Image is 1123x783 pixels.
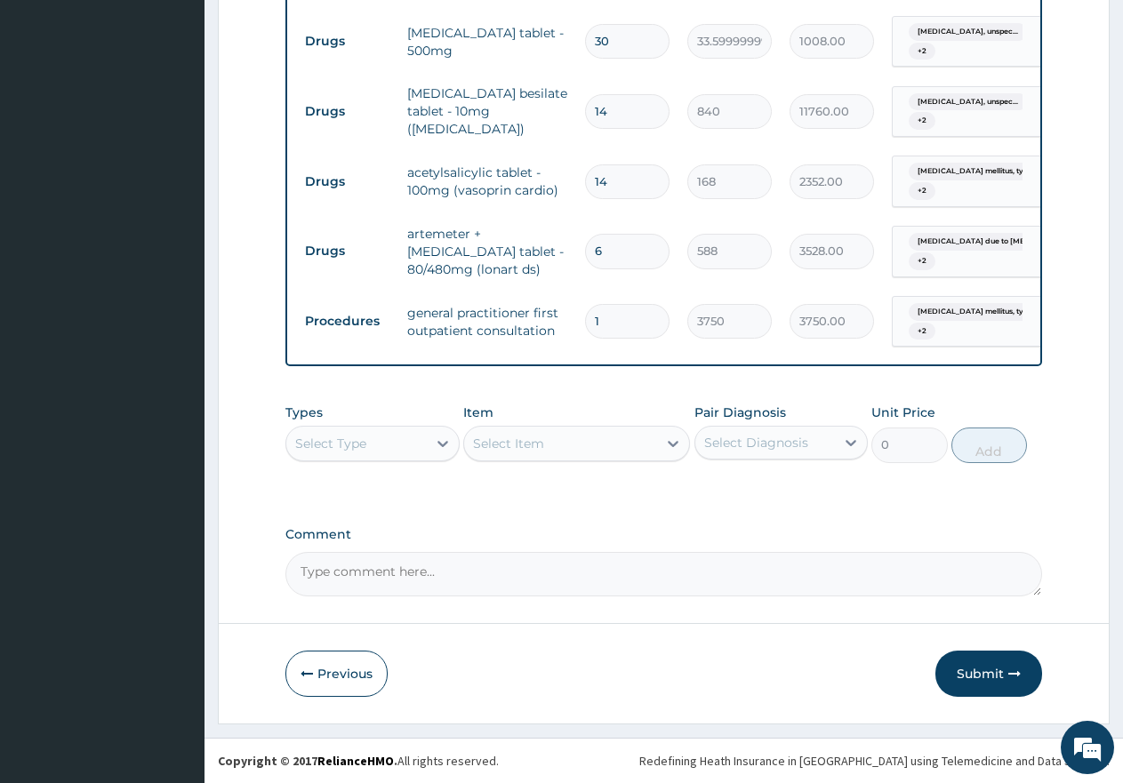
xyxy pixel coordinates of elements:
[871,403,935,421] label: Unit Price
[909,163,1074,180] span: [MEDICAL_DATA] mellitus, type unspec...
[285,527,1042,542] label: Comment
[398,216,576,287] td: artemeter + [MEDICAL_DATA] tablet - 80/480mg (lonart ds)
[909,252,935,270] span: + 2
[704,434,808,451] div: Select Diagnosis
[296,305,398,338] td: Procedures
[951,427,1027,463] button: Add
[92,100,299,123] div: Chat with us now
[909,323,935,340] span: + 2
[317,753,394,769] a: RelianceHMO
[296,235,398,268] td: Drugs
[398,295,576,348] td: general practitioner first outpatient consultation
[639,752,1110,770] div: Redefining Heath Insurance in [GEOGRAPHIC_DATA] using Telemedicine and Data Science!
[694,403,786,421] label: Pair Diagnosis
[295,435,366,452] div: Select Type
[398,15,576,68] td: [MEDICAL_DATA] tablet - 500mg
[285,651,388,697] button: Previous
[935,651,1042,697] button: Submit
[33,89,72,133] img: d_794563401_company_1708531726252_794563401
[909,93,1027,111] span: [MEDICAL_DATA], unspec...
[218,753,397,769] strong: Copyright © 2017 .
[398,155,576,208] td: acetylsalicylic tablet - 100mg (vasoprin cardio)
[909,233,1105,251] span: [MEDICAL_DATA] due to [MEDICAL_DATA] falc...
[909,303,1074,321] span: [MEDICAL_DATA] mellitus, type unspec...
[103,224,245,403] span: We're online!
[296,25,398,58] td: Drugs
[909,182,935,200] span: + 2
[909,23,1027,41] span: [MEDICAL_DATA], unspec...
[909,112,935,130] span: + 2
[296,165,398,198] td: Drugs
[292,9,334,52] div: Minimize live chat window
[9,485,339,547] textarea: Type your message and hit 'Enter'
[205,738,1123,783] footer: All rights reserved.
[285,405,323,420] label: Types
[398,76,576,147] td: [MEDICAL_DATA] besilate tablet - 10mg ([MEDICAL_DATA])
[463,403,493,421] label: Item
[909,43,935,60] span: + 2
[296,95,398,128] td: Drugs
